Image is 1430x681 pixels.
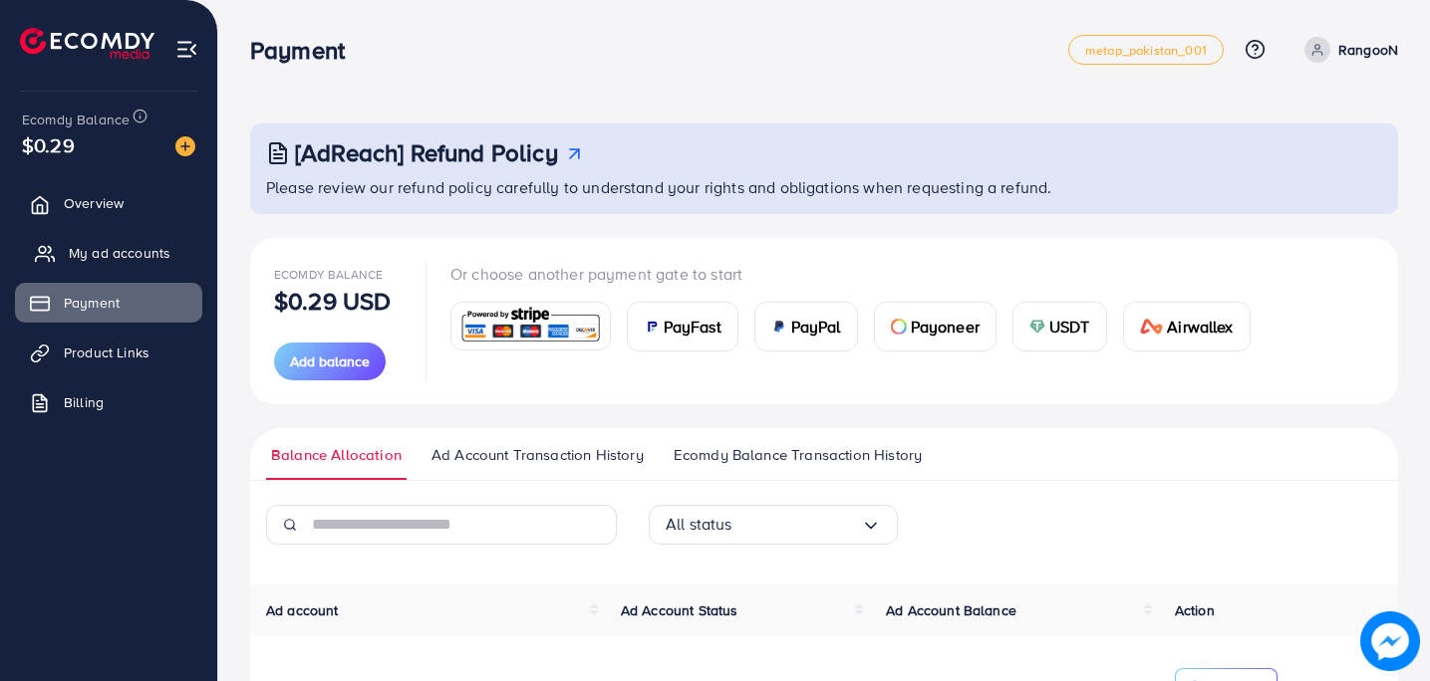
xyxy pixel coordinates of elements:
h3: [AdReach] Refund Policy [295,138,558,167]
a: cardPayFast [627,302,738,351]
span: Ecomdy Balance [274,266,383,283]
img: image [175,136,195,156]
p: Or choose another payment gate to start [450,262,1267,286]
span: My ad accounts [69,243,170,263]
img: menu [175,38,198,61]
a: Payment [15,283,202,323]
span: Ad Account Balance [886,600,1016,620]
img: card [891,319,907,335]
span: Payoneer [911,315,980,339]
span: Add balance [290,351,370,371]
a: metap_pakistan_001 [1068,35,1224,65]
span: Action [1175,600,1215,620]
h3: Payment [250,36,361,65]
img: logo [20,28,154,59]
img: card [1140,319,1164,335]
span: Payment [64,293,120,313]
a: RangooN [1296,37,1398,63]
a: Billing [15,382,202,422]
span: Ecomdy Balance Transaction History [674,444,922,466]
button: Add balance [274,342,386,380]
span: Ad account [266,600,339,620]
p: $0.29 USD [274,289,391,313]
a: cardUSDT [1012,302,1107,351]
a: card [450,302,611,350]
p: Please review our refund policy carefully to understand your rights and obligations when requesti... [266,175,1386,199]
span: Airwallex [1167,315,1233,339]
span: Ecomdy Balance [22,110,130,129]
div: Search for option [649,505,898,545]
span: Overview [64,193,124,213]
span: PayFast [664,315,721,339]
span: Ad Account Status [621,600,738,620]
span: USDT [1049,315,1090,339]
img: card [771,319,787,335]
img: card [457,305,604,347]
img: card [644,319,660,335]
span: All status [666,509,732,540]
span: PayPal [791,315,841,339]
p: RangooN [1338,38,1398,62]
a: cardAirwallex [1123,302,1251,351]
a: My ad accounts [15,233,202,273]
span: Balance Allocation [271,444,402,466]
img: image [1360,611,1420,671]
a: Overview [15,183,202,223]
a: cardPayPal [754,302,858,351]
span: metap_pakistan_001 [1085,44,1207,57]
span: Product Links [64,342,149,362]
input: Search for option [732,509,861,540]
a: Product Links [15,333,202,372]
span: Ad Account Transaction History [431,444,644,466]
a: cardPayoneer [874,302,997,351]
img: card [1029,319,1045,335]
span: $0.29 [22,130,75,159]
span: Billing [64,392,104,412]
